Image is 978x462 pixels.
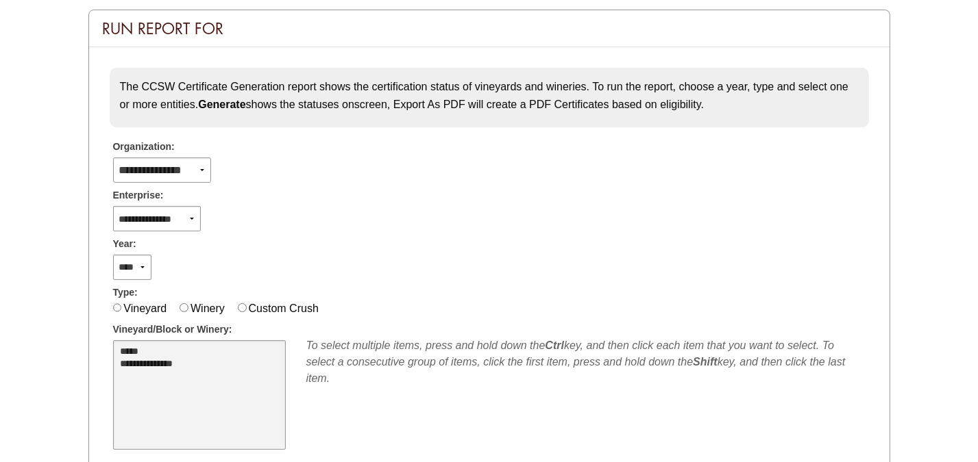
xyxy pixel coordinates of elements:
[113,285,138,300] span: Type:
[113,188,164,203] span: Enterprise:
[198,99,245,110] strong: Generate
[191,303,225,314] label: Winery
[249,303,319,314] label: Custom Crush
[113,140,175,154] span: Organization:
[306,337,866,387] div: To select multiple items, press and hold down the key, and then click each item that you want to ...
[89,10,890,47] div: Run Report For
[123,303,167,314] label: Vineyard
[693,356,718,368] b: Shift
[113,322,232,337] span: Vineyard/Block or Winery:
[120,78,859,113] p: The CCSW Certificate Generation report shows the certification status of vineyards and wineries. ...
[113,237,136,251] span: Year:
[545,339,564,351] b: Ctrl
